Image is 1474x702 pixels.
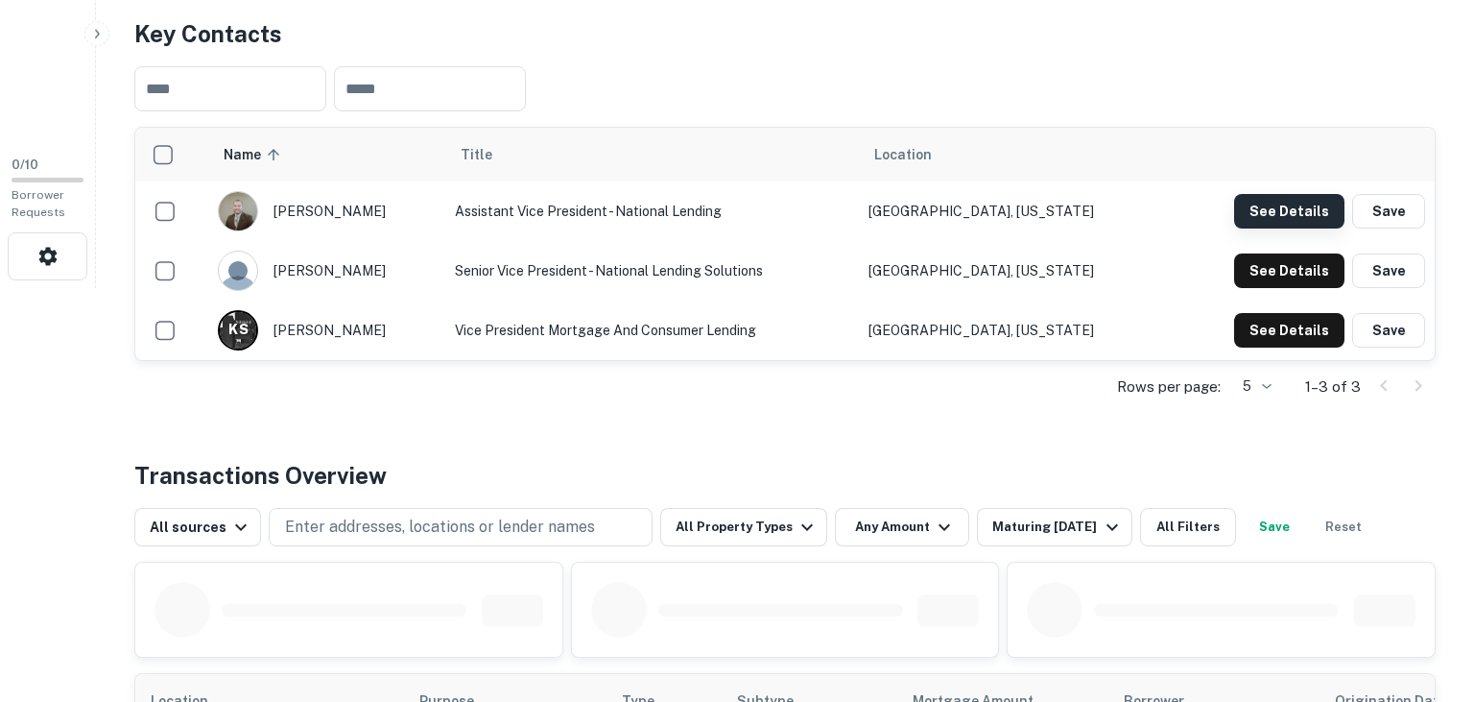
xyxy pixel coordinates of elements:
span: Borrower Requests [12,188,65,219]
p: Rows per page: [1117,375,1221,399]
div: All sources [150,516,252,539]
span: 0 / 10 [12,157,38,172]
p: K S [228,320,248,340]
button: Maturing [DATE] [977,508,1131,546]
div: [PERSON_NAME] [218,310,436,351]
th: Location [859,128,1169,182]
td: [GEOGRAPHIC_DATA], [US_STATE] [859,182,1169,241]
img: 9c8pery4andzj6ohjkjp54ma2 [219,252,257,290]
p: 1–3 of 3 [1305,375,1361,399]
div: 5 [1228,373,1274,400]
button: Any Amount [835,508,969,546]
td: Senior Vice President - National Lending Solutions [445,241,860,301]
button: All sources [134,508,261,546]
div: Maturing [DATE] [992,516,1123,539]
p: Enter addresses, locations or lender names [285,516,595,539]
button: Enter addresses, locations or lender names [269,508,653,546]
button: See Details [1234,313,1344,348]
span: Name [224,143,286,166]
td: [GEOGRAPHIC_DATA], [US_STATE] [859,301,1169,360]
div: [PERSON_NAME] [218,251,436,291]
span: Title [461,143,517,166]
button: All Property Types [660,508,827,546]
td: Vice President Mortgage and Consumer Lending [445,301,860,360]
button: Save your search to get updates of matches that match your search criteria. [1244,508,1305,546]
th: Title [445,128,860,182]
button: See Details [1234,254,1344,288]
img: 1624548129532 [219,192,257,230]
button: Save [1352,313,1425,348]
button: See Details [1234,194,1344,229]
iframe: Chat Widget [1378,548,1474,641]
button: Reset [1313,508,1374,546]
td: [GEOGRAPHIC_DATA], [US_STATE] [859,241,1169,301]
div: [PERSON_NAME] [218,191,436,231]
button: Save [1352,194,1425,229]
span: Location [874,143,932,166]
button: Save [1352,254,1425,288]
td: Assistant Vice President - National Lending [445,182,860,241]
div: scrollable content [135,128,1435,360]
h4: Key Contacts [134,16,1436,51]
h4: Transactions Overview [134,458,387,493]
th: Name [208,128,445,182]
button: All Filters [1140,508,1236,546]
